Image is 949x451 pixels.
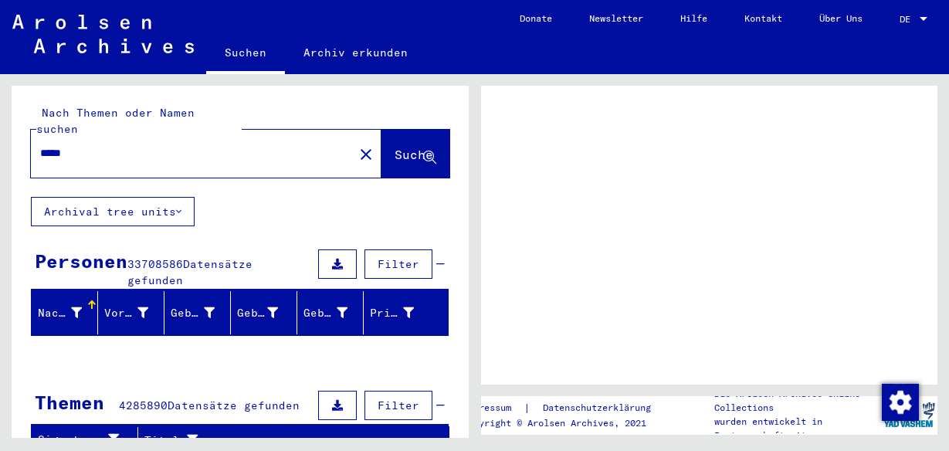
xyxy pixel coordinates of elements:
button: Archival tree units [31,197,195,226]
div: Personen [35,247,127,275]
div: Nachname [38,300,101,325]
div: Vorname [104,300,168,325]
button: Filter [364,249,432,279]
img: Zustimmung ändern [882,384,919,421]
span: DE [900,14,917,25]
button: Filter [364,391,432,420]
a: Archiv erkunden [285,34,426,71]
a: Datenschutzerklärung [530,400,669,416]
span: Filter [378,257,419,271]
a: Impressum [463,400,524,416]
p: wurden entwickelt in Partnerschaft mit [714,415,880,443]
p: Copyright © Arolsen Archives, 2021 [463,416,669,430]
span: Suche [395,147,433,162]
button: Suche [381,130,449,178]
button: Clear [351,138,381,169]
div: Zustimmung ändern [881,383,918,420]
div: Geburtsdatum [303,305,347,321]
div: Titel [144,432,419,449]
span: 4285890 [119,398,168,412]
img: yv_logo.png [880,395,938,434]
div: Geburt‏ [237,305,278,321]
span: 33708586 [127,257,183,271]
div: Themen [35,388,104,416]
span: Datensätze gefunden [127,257,253,287]
mat-header-cell: Geburtsdatum [297,291,364,334]
mat-label: Nach Themen oder Namen suchen [36,106,195,136]
p: Die Arolsen Archives Online-Collections [714,387,880,415]
div: | [463,400,669,416]
div: Geburtsname [171,300,234,325]
div: Signature [38,432,126,448]
img: Arolsen_neg.svg [12,15,194,53]
mat-header-cell: Geburt‏ [231,291,297,334]
mat-header-cell: Geburtsname [164,291,231,334]
mat-icon: close [357,145,375,164]
div: Prisoner # [370,305,414,321]
div: Vorname [104,305,148,321]
mat-header-cell: Nachname [32,291,98,334]
div: Geburtsdatum [303,300,367,325]
div: Prisoner # [370,300,433,325]
span: Datensätze gefunden [168,398,300,412]
div: Nachname [38,305,82,321]
a: Suchen [206,34,285,74]
mat-header-cell: Prisoner # [364,291,448,334]
mat-header-cell: Vorname [98,291,164,334]
div: Geburt‏ [237,300,297,325]
div: Geburtsname [171,305,215,321]
span: Filter [378,398,419,412]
